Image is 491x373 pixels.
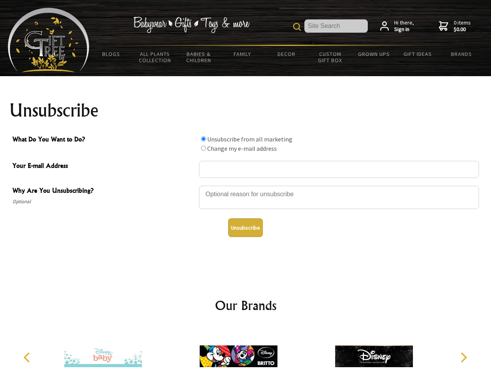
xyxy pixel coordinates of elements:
[308,46,352,68] a: Custom Gift Box
[12,197,195,206] span: Optional
[264,46,308,62] a: Decor
[133,17,250,33] img: Babywear - Gifts - Toys & more
[454,26,471,33] strong: $0.00
[221,46,265,62] a: Family
[440,46,484,62] a: Brands
[12,186,195,197] span: Why Are You Unsubscribing?
[19,349,37,366] button: Previous
[16,296,476,315] h2: Our Brands
[177,46,221,68] a: Babies & Children
[207,145,277,152] label: Change my e-mail address
[89,46,133,62] a: BLOGS
[8,8,89,72] img: Babyware - Gifts - Toys and more...
[455,349,472,366] button: Next
[439,19,471,33] a: 0 items$0.00
[9,101,482,120] h1: Unsubscribe
[293,23,301,31] img: product search
[199,161,479,178] input: Your E-mail Address
[199,186,479,209] textarea: Why Are You Unsubscribing?
[207,135,292,143] label: Unsubscribe from all marketing
[394,26,414,33] strong: Sign in
[394,19,414,33] span: Hi there,
[454,19,471,33] span: 0 items
[352,46,396,62] a: Grown Ups
[304,19,368,33] input: Site Search
[133,46,177,68] a: All Plants Collection
[201,136,206,141] input: What Do You Want to Do?
[201,146,206,151] input: What Do You Want to Do?
[12,134,195,146] span: What Do You Want to Do?
[396,46,440,62] a: Gift Ideas
[12,161,195,172] span: Your E-mail Address
[380,19,414,33] a: Hi there,Sign in
[228,218,263,237] button: Unsubscribe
